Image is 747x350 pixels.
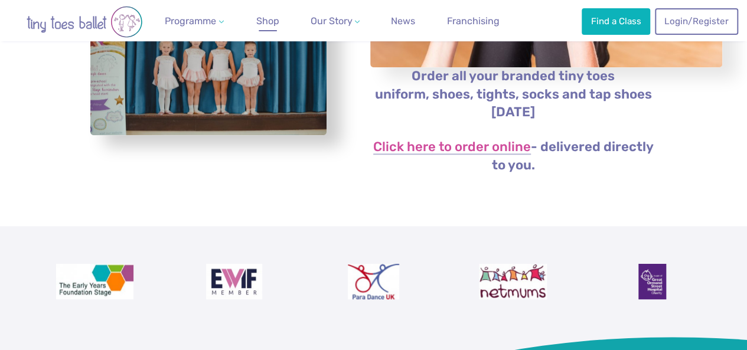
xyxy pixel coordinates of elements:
a: Click here to order online [373,140,531,155]
p: - delivered directly to you. [370,138,657,175]
img: Encouraging Women Into Franchising [206,264,262,299]
span: News [391,15,415,27]
span: Programme [165,15,216,27]
a: News [386,9,420,33]
span: Our Story [310,15,352,27]
a: Our Story [305,9,364,33]
span: Franchising [447,15,500,27]
a: Find a Class [582,8,650,34]
img: The Early Years Foundation Stage [56,264,134,299]
img: Para Dance UK [348,264,399,299]
span: Shop [256,15,279,27]
p: Order all your branded tiny toes uniform, shoes, tights, socks and tap shoes [DATE] [370,67,657,122]
a: Login/Register [655,8,738,34]
a: Programme [160,9,229,33]
img: tiny toes ballet [14,6,155,38]
a: Shop [252,9,284,33]
a: Franchising [442,9,504,33]
a: View full-size image [90,3,327,136]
